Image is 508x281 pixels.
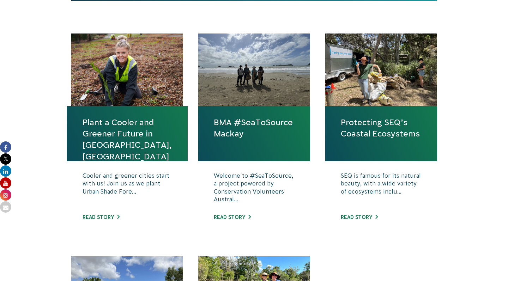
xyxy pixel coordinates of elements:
a: Protecting SEQ’s Coastal Ecosystems [341,117,421,139]
a: Read story [341,214,378,220]
a: Read story [214,214,251,220]
a: Plant a Cooler and Greener Future in [GEOGRAPHIC_DATA], [GEOGRAPHIC_DATA] [83,117,172,162]
p: SEQ is famous for its natural beauty, with a wide variety of ecosystems inclu... [341,172,421,207]
a: Read story [83,214,120,220]
a: BMA #SeaToSource Mackay [214,117,294,139]
p: Cooler and greener cities start with us! Join us as we plant Urban Shade Fore... [83,172,172,207]
p: Welcome to #SeaToSource, a project powered by Conservation Volunteers Austral... [214,172,294,207]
